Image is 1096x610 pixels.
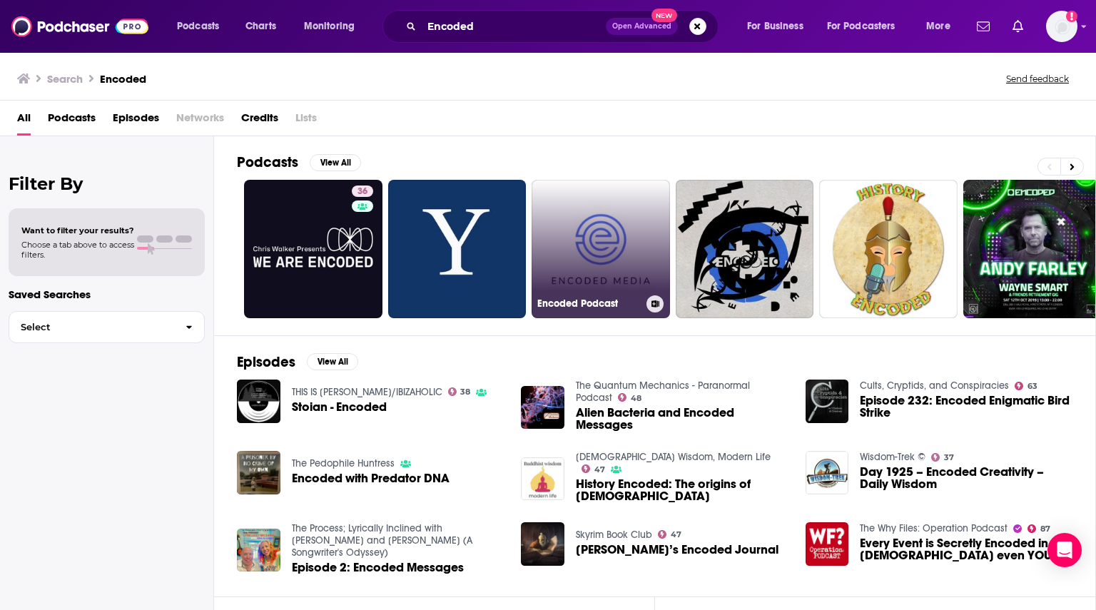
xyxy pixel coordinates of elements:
span: 48 [631,395,641,402]
a: 38 [448,387,471,396]
span: 38 [460,389,470,395]
span: Every Event is Secretly Encoded in the [DEMOGRAPHIC_DATA] even YOUR Birthday (and the [DEMOGRAPHI... [860,537,1072,561]
a: Episodes [113,106,159,136]
button: open menu [818,15,916,38]
h2: Filter By [9,173,205,194]
button: Open AdvancedNew [606,18,678,35]
button: View All [307,353,358,370]
a: 87 [1027,524,1050,533]
span: Podcasts [177,16,219,36]
img: Alien Bacteria and Encoded Messages [521,386,564,429]
div: Open Intercom Messenger [1047,533,1082,567]
a: Credits [241,106,278,136]
button: open menu [294,15,373,38]
img: Gallus’s Encoded Journal [521,522,564,566]
span: 37 [944,454,954,461]
h2: Podcasts [237,153,298,171]
a: Show notifications dropdown [971,14,995,39]
span: 47 [594,467,605,473]
a: The Process; Lyrically Inclined with Lisa and Lenny (A Songwriter's Odyssey) [292,522,472,559]
a: Buddhist Wisdom, Modern Life [576,451,771,463]
a: Charts [236,15,285,38]
span: 87 [1040,526,1050,532]
button: Select [9,311,205,343]
span: Day 1925 – Encoded Creativity – Daily Wisdom [860,466,1072,490]
img: Every Event is Secretly Encoded in the Bible even YOUR Birthday (and the Apocalypse) [806,522,849,566]
a: EpisodesView All [237,353,358,371]
a: History Encoded: The origins of Buddhism [576,478,788,502]
input: Search podcasts, credits, & more... [422,15,606,38]
a: 37 [931,453,954,462]
a: Every Event is Secretly Encoded in the Bible even YOUR Birthday (and the Apocalypse) [860,537,1072,561]
img: Day 1925 – Encoded Creativity – Daily Wisdom [806,451,849,494]
span: 47 [671,532,681,538]
h3: Encoded Podcast [537,298,641,310]
span: Choose a tab above to access filters. [21,240,134,260]
span: Want to filter your results? [21,225,134,235]
a: The Pedophile Huntress [292,457,395,469]
a: Wisdom-Trek © [860,451,925,463]
a: 47 [658,530,681,539]
a: Podcasts [48,106,96,136]
span: For Business [747,16,803,36]
a: Episode 2: Encoded Messages [292,561,464,574]
p: Saved Searches [9,288,205,301]
a: The Why Files: Operation Podcast [860,522,1008,534]
span: New [651,9,677,22]
a: Encoded with Predator DNA [292,472,450,484]
a: Episode 232: Encoded Enigmatic Bird Strike [860,395,1072,419]
svg: Add a profile image [1066,11,1077,22]
a: Gallus’s Encoded Journal [576,544,778,556]
a: The Quantum Mechanics - Paranormal Podcast [576,380,750,404]
a: Skyrim Book Club [576,529,652,541]
a: Alien Bacteria and Encoded Messages [576,407,788,431]
img: Podchaser - Follow, Share and Rate Podcasts [11,13,148,40]
button: Send feedback [1002,73,1073,85]
span: Monitoring [304,16,355,36]
a: 47 [582,464,605,473]
img: User Profile [1046,11,1077,42]
button: open menu [737,15,821,38]
span: 36 [357,185,367,199]
a: History Encoded: The origins of Buddhism [521,457,564,501]
button: open menu [167,15,238,38]
button: open menu [916,15,968,38]
img: Episode 232: Encoded Enigmatic Bird Strike [806,380,849,423]
h3: Encoded [100,72,146,86]
button: View All [310,154,361,171]
button: Show profile menu [1046,11,1077,42]
a: Show notifications dropdown [1007,14,1029,39]
img: Encoded with Predator DNA [237,451,280,494]
span: Networks [176,106,224,136]
span: For Podcasters [827,16,895,36]
img: Episode 2: Encoded Messages [237,529,280,572]
img: Stoian - Encoded [237,380,280,423]
a: THIS IS HORATIO/IBIZAHOLIC [292,386,442,398]
a: Cults, Cryptids, and Conspiracies [860,380,1009,392]
a: 48 [618,393,641,402]
span: History Encoded: The origins of [DEMOGRAPHIC_DATA] [576,478,788,502]
a: Encoded Podcast [532,180,670,318]
span: Logged in as cmand-s [1046,11,1077,42]
a: All [17,106,31,136]
a: 63 [1015,382,1037,390]
a: Stoian - Encoded [292,401,387,413]
span: More [926,16,950,36]
div: Search podcasts, credits, & more... [396,10,732,43]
